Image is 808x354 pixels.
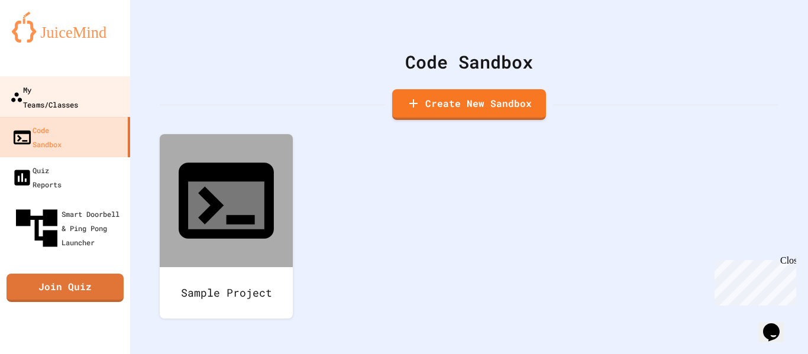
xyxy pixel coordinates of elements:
iframe: chat widget [758,307,796,342]
img: logo-orange.svg [12,12,118,43]
div: Chat with us now!Close [5,5,82,75]
div: My Teams/Classes [10,82,78,111]
a: Create New Sandbox [392,89,546,120]
div: Quiz Reports [12,163,62,191]
div: Code Sandbox [160,48,778,75]
div: Smart Doorbell & Ping Pong Launcher [12,203,125,253]
div: Code Sandbox [12,123,62,151]
a: Join Quiz [7,274,124,302]
a: Sample Project [160,134,293,319]
iframe: chat widget [710,255,796,306]
div: Sample Project [160,267,293,319]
